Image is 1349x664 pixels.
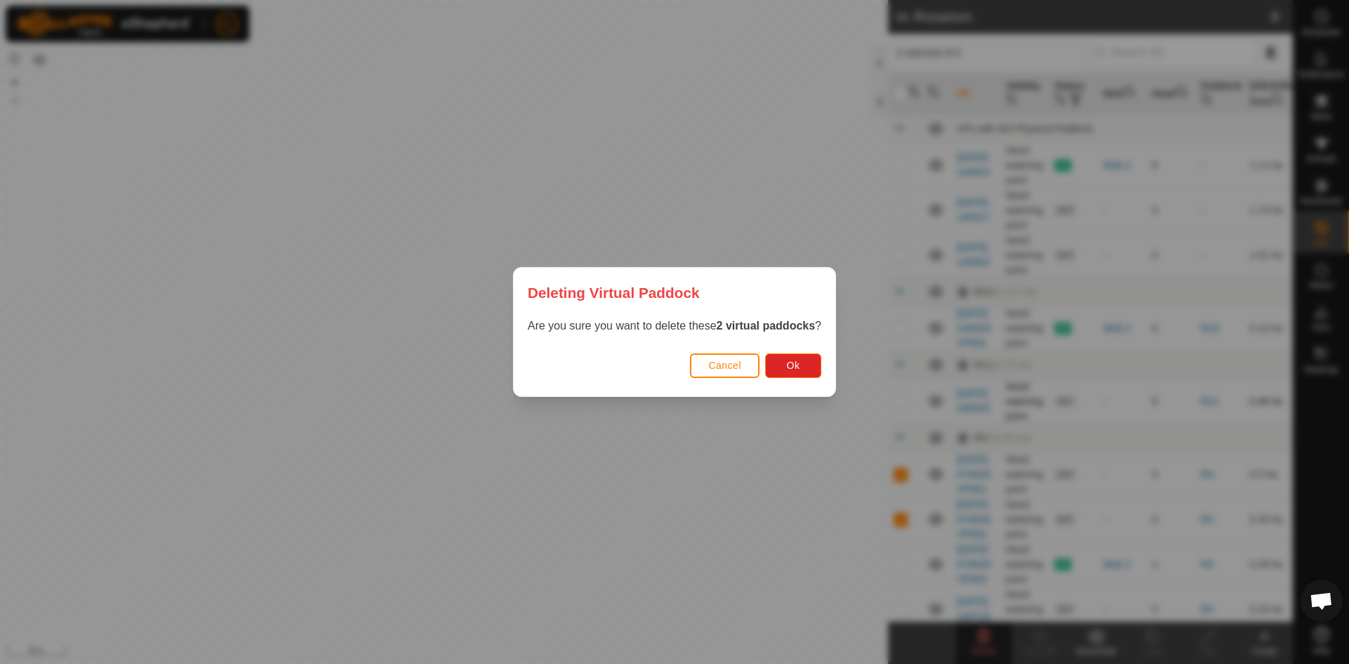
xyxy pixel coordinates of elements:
span: Deleting Virtual Paddock [528,282,700,304]
span: Are you sure you want to delete these ? [528,320,821,332]
button: Cancel [690,353,760,378]
strong: 2 virtual paddocks [717,320,816,332]
span: Cancel [708,360,741,371]
div: Open chat [1301,580,1343,622]
span: Ok [787,360,800,371]
button: Ok [765,353,821,378]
